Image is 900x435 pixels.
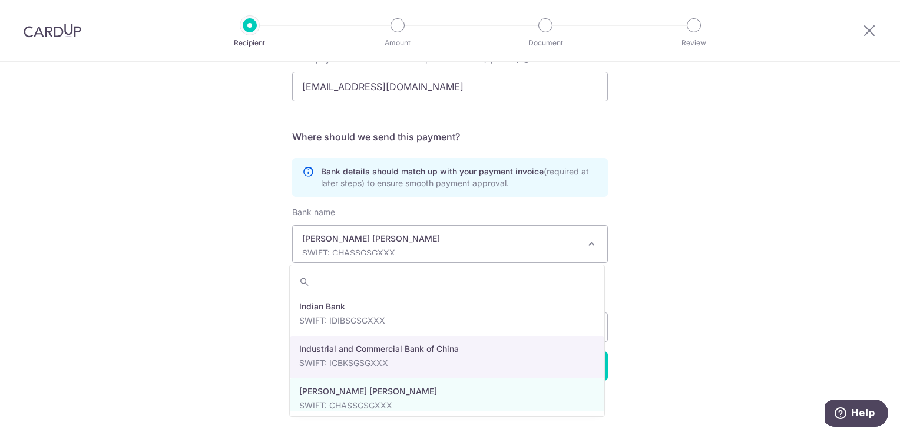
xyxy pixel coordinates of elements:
p: SWIFT: CHASSGSGXXX [299,400,595,411]
h5: Where should we send this payment? [292,130,608,144]
span: JP Morgan Chase [293,226,607,262]
p: Amount [354,37,441,49]
p: Indian Bank [299,301,595,312]
p: SWIFT: CHASSGSGXXX [302,247,579,259]
p: SWIFT: ICBKSGSGXXX [299,357,595,369]
p: Review [650,37,737,49]
span: JP Morgan Chase [292,225,608,263]
p: Recipient [206,37,293,49]
p: Industrial and Commercial Bank of China [299,343,595,355]
p: Document [502,37,589,49]
iframe: Opens a widget where you can find more information [825,400,888,429]
p: [PERSON_NAME] [PERSON_NAME] [302,233,579,245]
p: Bank details should match up with your payment invoice [321,166,598,189]
img: CardUp [24,24,81,38]
span: Help [27,8,51,19]
label: Bank name [292,206,335,218]
p: [PERSON_NAME] [PERSON_NAME] [299,385,595,397]
input: Enter email address [292,72,608,101]
p: SWIFT: IDIBSGSGXXX [299,315,595,327]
